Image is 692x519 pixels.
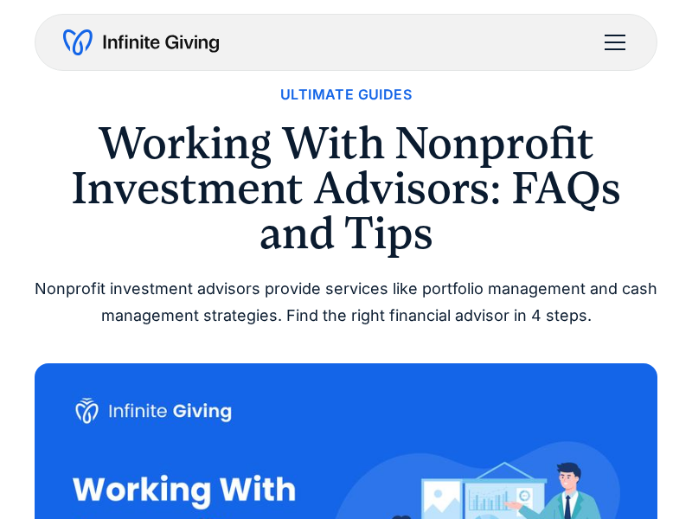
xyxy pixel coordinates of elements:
a: home [63,29,219,56]
a: Ultimate Guides [280,83,412,106]
div: menu [594,22,629,63]
div: Nonprofit investment advisors provide services like portfolio management and cash management stra... [35,276,657,329]
h1: Working With Nonprofit Investment Advisors: FAQs and Tips [35,120,657,255]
